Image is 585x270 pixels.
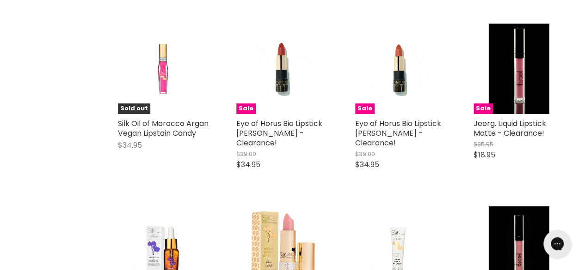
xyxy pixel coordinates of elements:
img: Silk Oil of Morocco Argan Vegan Lipstain Candy [133,24,194,114]
span: $18.95 [474,150,495,160]
img: Jeorg. Liquid Lipstick Matte - Clearance! [488,24,549,114]
span: $39.00 [355,150,375,158]
a: Eye of Horus Bio Lipstick Freya Rose - Clearance!Sale [236,24,327,114]
span: Sale [236,103,256,114]
a: Eye of Horus Bio Lipstick Aurora Peach - Clearance!Sale [355,24,446,114]
a: Eye of Horus Bio Lipstick [PERSON_NAME] - Clearance! [236,118,322,148]
a: Jeorg. Liquid Lipstick Matte - Clearance!Sale [474,24,564,114]
span: $34.95 [236,159,260,170]
iframe: Gorgias live chat messenger [539,227,576,261]
span: Sale [355,103,375,114]
a: Silk Oil of Morocco Argan Vegan Lipstain CandySold out [118,24,209,114]
a: Eye of Horus Bio Lipstick [PERSON_NAME] - Clearance! [355,118,441,148]
span: $35.95 [474,140,493,149]
span: $34.95 [355,159,379,170]
span: $39.00 [236,150,256,158]
span: Sale [474,103,493,114]
span: $34.95 [118,140,142,150]
img: Eye of Horus Bio Lipstick Freya Rose - Clearance! [252,24,312,114]
span: Sold out [118,103,150,114]
a: Jeorg. Liquid Lipstick Matte - Clearance! [474,118,546,138]
img: Eye of Horus Bio Lipstick Aurora Peach - Clearance! [370,24,431,114]
a: Silk Oil of Morocco Argan Vegan Lipstain Candy [118,118,209,138]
